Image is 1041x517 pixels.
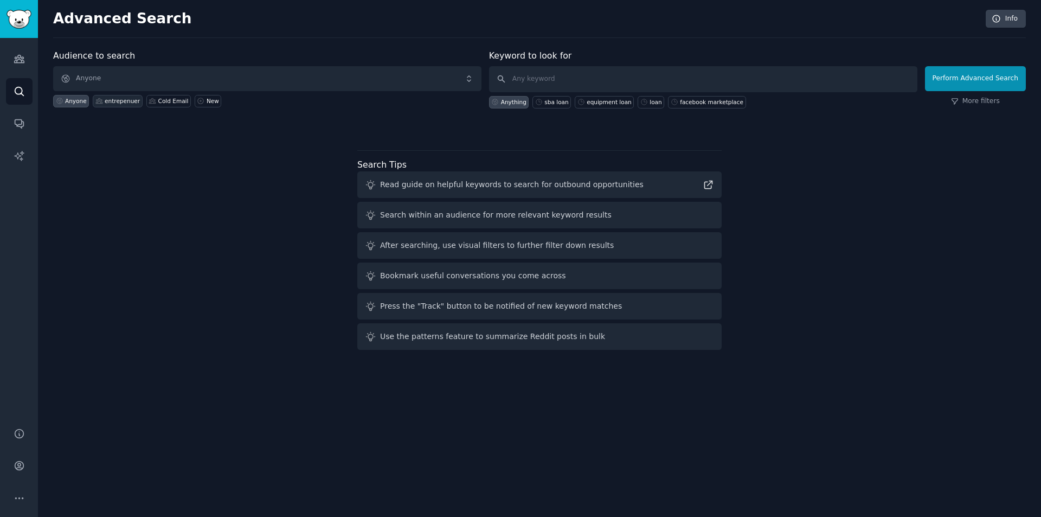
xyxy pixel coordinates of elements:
button: Perform Advanced Search [925,66,1026,91]
a: Info [986,10,1026,28]
div: Cold Email [158,97,189,105]
div: Bookmark useful conversations you come across [380,270,566,282]
div: After searching, use visual filters to further filter down results [380,240,614,251]
div: Anything [501,98,526,106]
div: Read guide on helpful keywords to search for outbound opportunities [380,179,644,190]
div: facebook marketplace [680,98,743,106]
div: entrepenuer [105,97,140,105]
label: Search Tips [357,159,407,170]
div: Press the "Track" button to be notified of new keyword matches [380,301,622,312]
div: Search within an audience for more relevant keyword results [380,209,612,221]
div: Anyone [65,97,87,105]
a: New [195,95,221,107]
label: Keyword to look for [489,50,572,61]
div: sba loan [544,98,568,106]
h2: Advanced Search [53,10,980,28]
img: GummySearch logo [7,10,31,29]
button: Anyone [53,66,481,91]
div: Use the patterns feature to summarize Reddit posts in bulk [380,331,605,342]
input: Any keyword [489,66,917,92]
a: More filters [951,97,1000,106]
div: loan [650,98,661,106]
label: Audience to search [53,50,135,61]
div: New [207,97,219,105]
div: equipment loan [587,98,632,106]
